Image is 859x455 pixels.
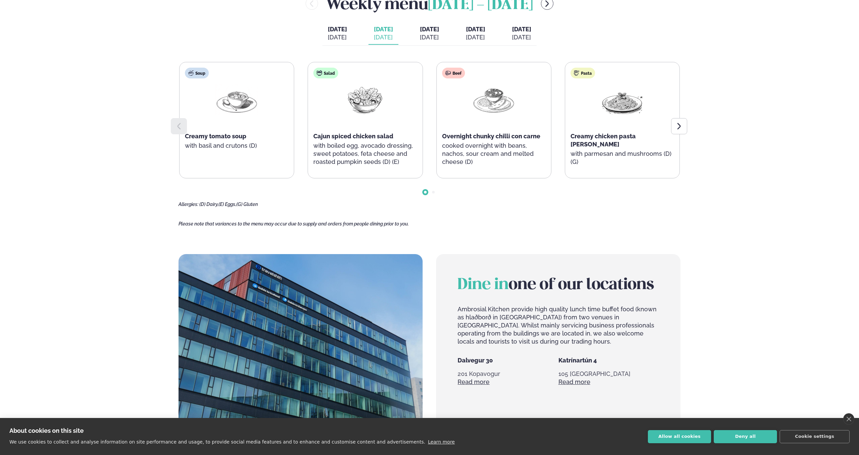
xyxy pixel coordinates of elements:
[424,191,427,194] span: Go to slide 1
[420,33,439,41] div: [DATE]
[185,68,209,78] div: Soup
[512,26,531,33] span: [DATE]
[571,133,636,148] span: Creamy chicken pasta [PERSON_NAME]
[215,84,258,115] img: Soup.png
[185,133,246,140] span: Creamy tomato soup
[445,70,451,76] img: beef.svg
[714,430,777,443] button: Deny all
[507,23,537,45] button: [DATE] [DATE]
[780,430,850,443] button: Cookie settings
[601,84,644,115] img: Spagetti.png
[458,356,558,364] h5: Dalvegur 30
[512,33,531,41] div: [DATE]
[179,221,409,226] span: Please note that variances to the menu may occur due to supply and orders from people dining prio...
[442,142,546,166] p: cooked overnight with beans, nachos, sour cream and melted cheese (D)
[843,413,854,425] a: close
[442,133,540,140] span: Overnight chunky chilli con carne
[648,430,711,443] button: Allow all cookies
[466,26,485,33] span: [DATE]
[442,68,465,78] div: Beef
[574,70,579,76] img: pasta.svg
[415,23,444,45] button: [DATE] [DATE]
[313,68,338,78] div: Salad
[199,202,219,207] span: (D) Dairy,
[458,370,500,377] span: 201 Kopavogur
[458,378,490,386] a: Read more
[9,439,425,445] p: We use cookies to collect and analyse information on site performance and usage, to provide socia...
[558,378,590,386] a: Read more
[420,26,439,33] span: [DATE]
[317,70,322,76] img: salad.svg
[328,26,347,33] span: [DATE]
[374,33,393,41] div: [DATE]
[344,84,387,115] img: Salad.png
[179,202,198,207] span: Allergies:
[558,370,630,377] span: 105 [GEOGRAPHIC_DATA]
[374,25,393,33] span: [DATE]
[328,33,347,41] div: [DATE]
[313,142,417,166] p: with boiled egg, avocado dressing, sweet potatoes, feta cheese and roasted pumpkin seeds (D) (E)
[466,33,485,41] div: [DATE]
[236,202,258,207] span: (G) Gluten
[9,427,84,434] strong: About cookies on this site
[185,142,288,150] p: with basil and crutons (D)
[322,23,352,45] button: [DATE] [DATE]
[458,278,509,292] span: Dine in
[571,68,595,78] div: Pasta
[458,305,659,346] p: Ambrosial Kitchen provide high quality lunch time buffet food (known as hlaðborð in [GEOGRAPHIC_D...
[188,70,194,76] img: soup.svg
[313,133,393,140] span: Cajun spiced chicken salad
[428,439,455,445] a: Learn more
[458,276,659,294] h2: one of our locations
[472,84,515,115] img: Curry-Rice-Naan.png
[432,191,435,194] span: Go to slide 2
[461,23,491,45] button: [DATE] [DATE]
[571,150,674,166] p: with parmesan and mushrooms (D) (G)
[368,23,398,45] button: [DATE] [DATE]
[219,202,236,207] span: (E) Eggs,
[558,356,659,364] h5: Katrínartún 4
